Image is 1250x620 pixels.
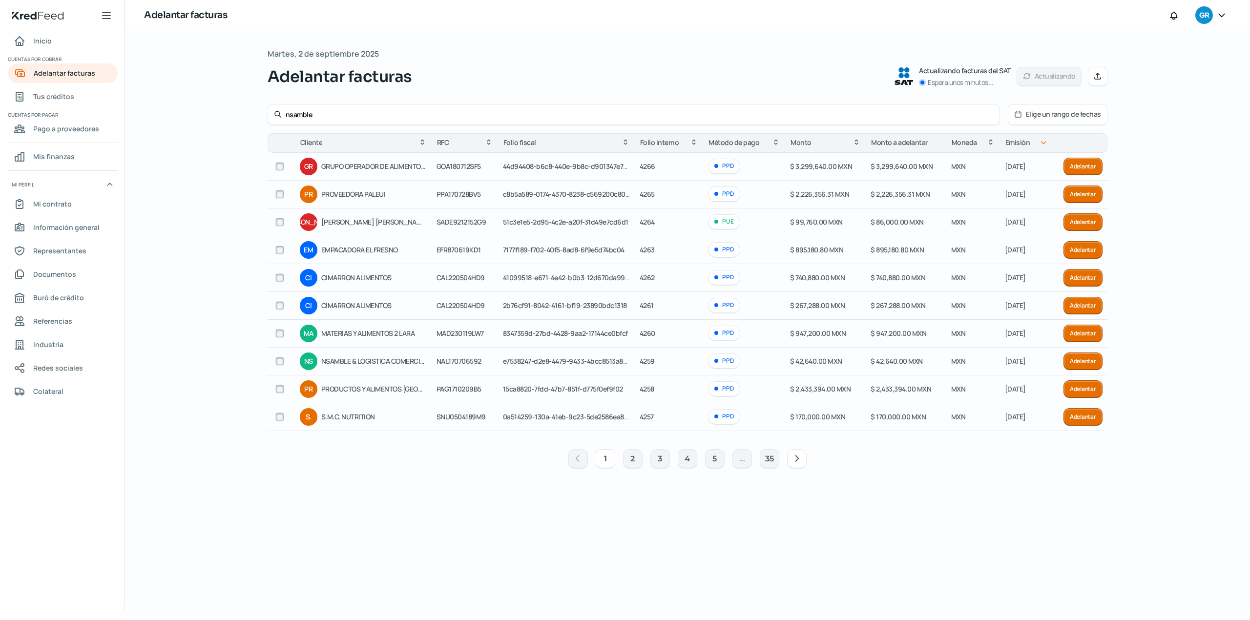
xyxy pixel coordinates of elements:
[1063,380,1103,398] button: Adelantar
[790,356,842,366] span: $ 42,640.00 MXN
[640,217,655,227] span: 4264
[951,384,966,393] span: MXN
[640,329,655,338] span: 4260
[8,119,118,139] a: Pago a proveedores
[33,35,52,47] span: Inicio
[437,245,481,254] span: EFR870619KD1
[8,194,118,214] a: Mi contrato
[300,297,317,314] div: CI
[437,412,486,421] span: SNU0504189M9
[951,162,966,171] span: MXN
[1063,325,1103,342] button: Adelantar
[708,326,740,341] div: PPD
[951,356,966,366] span: MXN
[8,288,118,308] a: Buró de crédito
[705,449,725,469] button: 5
[732,449,752,469] button: ...
[503,245,625,254] span: 7177f189-f702-40f5-8ad8-6f9e5d74bc04
[144,8,227,22] h1: Adelantar facturas
[321,383,427,395] span: PRODUCTOS Y ALIMENTOS [GEOGRAPHIC_DATA]
[871,329,926,338] span: $ 947,200.00 MXN
[503,329,628,338] span: 8347359d-27bd-4428-9aa2-17144ce0bfcf
[623,449,643,469] button: 2
[33,315,72,327] span: Referencias
[951,217,966,227] span: MXN
[951,412,966,421] span: MXN
[1008,104,1107,124] button: Elige un rango de fechas
[503,273,633,282] span: 41099518-e671-4e42-b0b3-12d670da99ed
[871,412,926,421] span: $ 170,000.00 MXN
[8,31,118,51] a: Inicio
[1005,245,1026,254] span: [DATE]
[951,189,966,199] span: MXN
[871,301,925,310] span: $ 267,288.00 MXN
[33,245,86,257] span: Representantes
[503,137,536,148] span: Folio fiscal
[871,273,925,282] span: $ 740,880.00 MXN
[1063,269,1103,287] button: Adelantar
[8,311,118,331] a: Referencias
[286,110,994,119] input: Busca por cliente, RFC, folio fiscal o folio interno
[1005,301,1026,310] span: [DATE]
[708,159,740,174] div: PPD
[321,355,427,367] span: NSAMBLE & LOGISTICA COMERCIAL
[300,269,317,287] div: CI
[790,189,849,199] span: $ 2,226,356.31 MXN
[790,384,851,393] span: $ 2,433,394.00 MXN
[708,270,740,285] div: PPD
[33,150,75,163] span: Mis finanzas
[33,291,84,304] span: Buró de crédito
[1005,217,1026,227] span: [DATE]
[437,356,481,366] span: NAL170706592
[1005,189,1026,199] span: [DATE]
[1063,213,1103,231] button: Adelantar
[437,137,449,148] span: RFC
[1005,273,1026,282] span: [DATE]
[437,329,484,338] span: MAD230119LW7
[12,180,34,189] span: Mi perfil
[640,412,654,421] span: 4257
[790,217,843,227] span: $ 99,760.00 MXN
[1005,137,1030,148] span: Emisión
[790,301,845,310] span: $ 267,288.00 MXN
[1005,356,1026,366] span: [DATE]
[321,188,427,200] span: PROVEEDORA PALEUI
[33,338,63,351] span: Industria
[928,77,993,88] p: Espera unos minutos...
[300,186,317,203] div: PR
[8,265,118,284] a: Documentos
[503,356,631,366] span: e7538247-d2e8-4479-9433-4bcc8513a82d
[300,137,323,148] span: Cliente
[1063,352,1103,370] button: Adelantar
[871,217,924,227] span: $ 86,000.00 MXN
[1005,384,1026,393] span: [DATE]
[300,213,317,231] div: [PERSON_NAME]
[1005,162,1026,171] span: [DATE]
[321,244,427,256] span: EMPACADORA EL FRESNO
[321,161,427,172] span: GRUPO OPERADOR DE ALIMENTOS EHMO
[1063,297,1103,314] button: Adelantar
[895,67,913,85] img: SAT logo
[8,358,118,378] a: Redes sociales
[321,272,427,284] span: CIMARRON ALIMENTOS
[8,87,118,106] a: Tus créditos
[790,245,843,254] span: $ 895,180.80 MXN
[1199,10,1209,21] span: GR
[640,301,654,310] span: 4261
[1063,158,1103,175] button: Adelantar
[321,216,427,228] span: [PERSON_NAME] [PERSON_NAME]
[437,273,485,282] span: CAL220504HD9
[437,162,481,171] span: GOA180712SF5
[321,328,427,339] span: MATERIAS Y ALIMENTOS 2 LARA
[300,158,317,175] div: GR
[437,384,481,393] span: PAG1710209B5
[596,449,615,469] button: 1
[300,352,317,370] div: NS
[708,298,740,313] div: PPD
[708,353,740,369] div: PPD
[871,356,923,366] span: $ 42,640.00 MXN
[268,47,379,61] span: Martes, 2 de septiembre 2025
[951,273,966,282] span: MXN
[437,217,486,227] span: SADE9212152G9
[33,198,72,210] span: Mi contrato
